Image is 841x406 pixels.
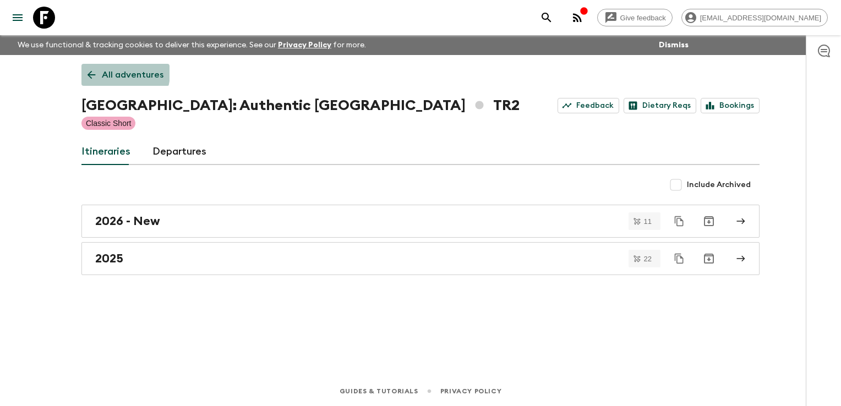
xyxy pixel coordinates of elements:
[95,251,123,266] h2: 2025
[681,9,828,26] div: [EMAIL_ADDRESS][DOMAIN_NAME]
[536,7,558,29] button: search adventures
[7,7,29,29] button: menu
[656,37,691,53] button: Dismiss
[340,385,418,397] a: Guides & Tutorials
[558,98,619,113] a: Feedback
[597,9,673,26] a: Give feedback
[81,139,130,165] a: Itineraries
[278,41,331,49] a: Privacy Policy
[669,211,689,231] button: Duplicate
[95,214,160,228] h2: 2026 - New
[669,249,689,268] button: Duplicate
[81,64,170,86] a: All adventures
[440,385,501,397] a: Privacy Policy
[701,98,760,113] a: Bookings
[86,118,131,129] p: Classic Short
[624,98,696,113] a: Dietary Reqs
[81,95,520,117] h1: [GEOGRAPHIC_DATA]: Authentic [GEOGRAPHIC_DATA] TR2
[614,14,672,22] span: Give feedback
[152,139,206,165] a: Departures
[637,255,658,262] span: 22
[81,205,760,238] a: 2026 - New
[13,35,370,55] p: We use functional & tracking cookies to deliver this experience. See our for more.
[687,179,751,190] span: Include Archived
[637,218,658,225] span: 11
[694,14,827,22] span: [EMAIL_ADDRESS][DOMAIN_NAME]
[81,242,760,275] a: 2025
[698,248,720,270] button: Archive
[102,68,163,81] p: All adventures
[698,210,720,232] button: Archive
